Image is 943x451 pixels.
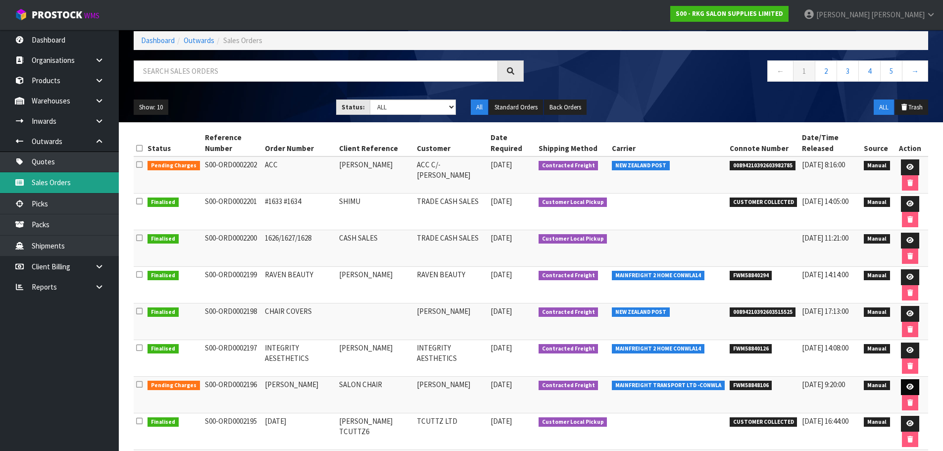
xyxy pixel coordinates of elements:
[730,381,772,391] span: FWM58848106
[491,416,512,426] span: [DATE]
[802,380,845,389] span: [DATE] 9:20:00
[802,270,848,279] span: [DATE] 14:14:00
[488,130,536,156] th: Date Required
[202,377,262,413] td: S00-ORD0002196
[539,307,598,317] span: Contracted Freight
[262,303,337,340] td: CHAIR COVERS
[815,60,837,82] a: 2
[414,340,488,377] td: INTEGRITY AESTHETICS
[262,230,337,267] td: 1626/1627/1628
[337,230,414,267] td: CASH SALES
[730,417,797,427] span: CUSTOMER COLLECTED
[337,130,414,156] th: Client Reference
[148,307,179,317] span: Finalised
[337,340,414,377] td: [PERSON_NAME]
[202,230,262,267] td: S00-ORD0002200
[874,100,894,115] button: ALL
[148,161,200,171] span: Pending Charges
[544,100,587,115] button: Back Orders
[262,413,337,450] td: [DATE]
[730,198,797,207] span: CUSTOMER COLLECTED
[141,36,175,45] a: Dashboard
[148,381,200,391] span: Pending Charges
[727,130,800,156] th: Connote Number
[864,234,890,244] span: Manual
[134,100,168,115] button: Show: 10
[491,270,512,279] span: [DATE]
[871,10,925,19] span: [PERSON_NAME]
[491,233,512,243] span: [DATE]
[342,103,365,111] strong: Status:
[802,416,848,426] span: [DATE] 16:44:00
[864,417,890,427] span: Manual
[337,413,414,450] td: [PERSON_NAME] TCUTTZ6
[414,303,488,340] td: [PERSON_NAME]
[609,130,727,156] th: Carrier
[134,60,498,82] input: Search sales orders
[799,130,861,156] th: Date/Time Released
[539,271,598,281] span: Contracted Freight
[262,267,337,303] td: RAVEN BEAUTY
[864,161,890,171] span: Manual
[802,343,848,352] span: [DATE] 14:08:00
[802,233,848,243] span: [DATE] 11:21:00
[414,130,488,156] th: Customer
[864,307,890,317] span: Manual
[612,381,725,391] span: MAINFREIGHT TRANSPORT LTD -CONWLA
[539,60,929,85] nav: Page navigation
[148,344,179,354] span: Finalised
[802,160,845,169] span: [DATE] 8:16:00
[337,194,414,230] td: SHIMU
[184,36,214,45] a: Outwards
[802,197,848,206] span: [DATE] 14:05:00
[337,267,414,303] td: [PERSON_NAME]
[262,340,337,377] td: INTEGRITY AESETHETICS
[893,130,928,156] th: Action
[202,413,262,450] td: S00-ORD0002195
[202,340,262,377] td: S00-ORD0002197
[148,234,179,244] span: Finalised
[491,197,512,206] span: [DATE]
[148,417,179,427] span: Finalised
[539,234,607,244] span: Customer Local Pickup
[491,380,512,389] span: [DATE]
[414,194,488,230] td: TRADE CASH SALES
[864,344,890,354] span: Manual
[15,8,27,21] img: cube-alt.png
[730,307,796,317] span: 00894210392603515525
[730,161,796,171] span: 00894210392603982785
[148,271,179,281] span: Finalised
[202,194,262,230] td: S00-ORD0002201
[414,377,488,413] td: [PERSON_NAME]
[262,194,337,230] td: #1633 #1634
[145,130,202,156] th: Status
[414,156,488,194] td: ACC C/- [PERSON_NAME]
[612,344,704,354] span: MAINFREIGHT 2 HOME CONWLA14
[337,377,414,413] td: SALON CHAIR
[895,100,928,115] button: Trash
[730,344,772,354] span: FWM58840126
[148,198,179,207] span: Finalised
[489,100,543,115] button: Standard Orders
[32,8,82,21] span: ProStock
[223,36,262,45] span: Sales Orders
[491,160,512,169] span: [DATE]
[202,156,262,194] td: S00-ORD0002202
[902,60,928,82] a: →
[539,161,598,171] span: Contracted Freight
[337,156,414,194] td: [PERSON_NAME]
[816,10,870,19] span: [PERSON_NAME]
[676,9,783,18] strong: S00 - RKG SALON SUPPLIES LIMITED
[539,417,607,427] span: Customer Local Pickup
[861,130,893,156] th: Source
[767,60,794,82] a: ←
[202,303,262,340] td: S00-ORD0002198
[612,161,670,171] span: NEW ZEALAND POST
[262,130,337,156] th: Order Number
[471,100,488,115] button: All
[491,343,512,352] span: [DATE]
[539,344,598,354] span: Contracted Freight
[730,271,772,281] span: FWM58840294
[793,60,815,82] a: 1
[414,230,488,267] td: TRADE CASH SALES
